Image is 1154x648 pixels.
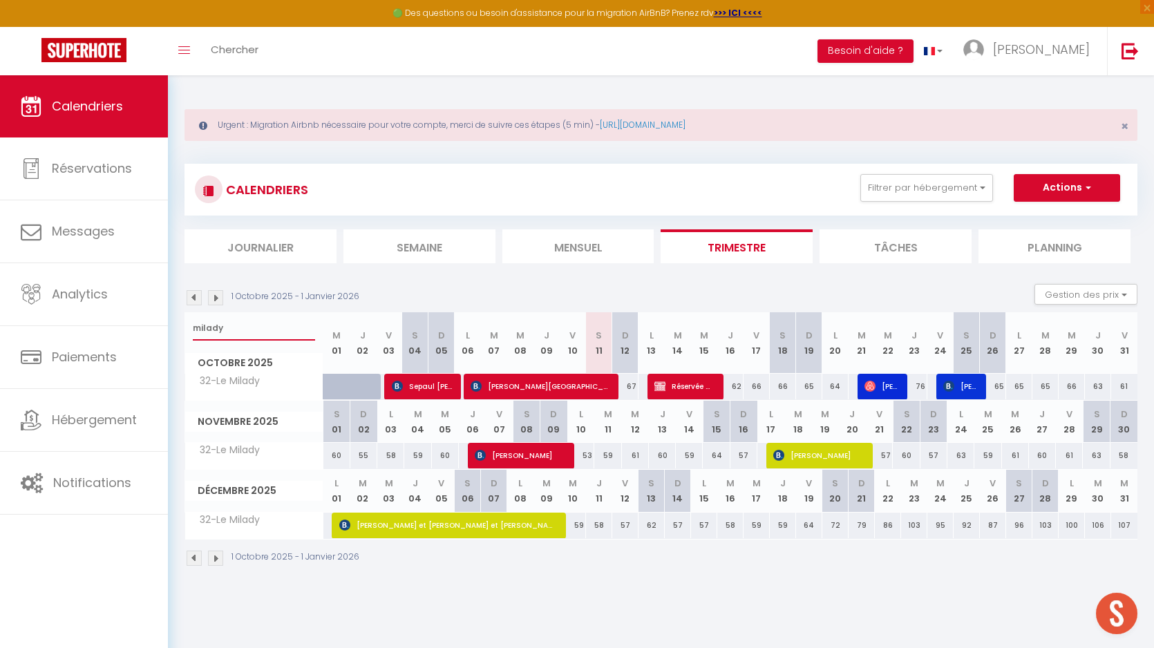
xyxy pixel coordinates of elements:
div: 63 [947,443,974,468]
div: 63 [1083,443,1110,468]
th: 28 [1032,470,1059,512]
th: 09 [533,312,560,374]
div: 57 [691,513,717,538]
img: Super Booking [41,38,126,62]
abbr: J [470,408,475,421]
abbr: D [930,408,937,421]
abbr: D [806,329,813,342]
div: 58 [586,513,612,538]
abbr: M [910,477,918,490]
th: 08 [507,470,533,512]
abbr: M [414,408,422,421]
abbr: L [833,329,838,342]
th: 28 [1032,312,1059,374]
abbr: M [332,329,341,342]
div: 60 [432,443,459,468]
abbr: L [579,408,583,421]
th: 16 [717,470,744,512]
th: 02 [350,312,376,374]
abbr: L [334,477,339,490]
th: 27 [1029,401,1056,443]
th: 18 [784,401,811,443]
span: [PERSON_NAME] [864,373,900,399]
th: 25 [954,312,980,374]
abbr: V [753,329,759,342]
span: Hébergement [52,411,137,428]
div: 57 [920,443,947,468]
abbr: S [1016,477,1022,490]
div: 61 [1056,443,1083,468]
abbr: L [389,408,393,421]
div: 65 [796,374,822,399]
abbr: S [334,408,340,421]
div: 55 [350,443,377,468]
abbr: J [544,329,549,342]
abbr: V [1122,329,1128,342]
abbr: V [876,408,882,421]
abbr: M [753,477,761,490]
th: 11 [594,401,621,443]
th: 12 [612,312,639,374]
th: 06 [455,312,481,374]
div: 62 [639,513,665,538]
span: Novembre 2025 [185,412,323,432]
th: 03 [376,470,402,512]
div: 60 [893,443,920,468]
abbr: J [911,329,917,342]
abbr: V [937,329,943,342]
th: 31 [1111,312,1137,374]
div: 59 [560,513,586,538]
span: [PERSON_NAME] [773,442,861,468]
div: 103 [901,513,927,538]
th: 22 [875,470,901,512]
th: 20 [822,470,849,512]
th: 01 [323,312,350,374]
abbr: M [674,329,682,342]
abbr: D [622,329,629,342]
p: 1 Octobre 2025 - 1 Janvier 2026 [231,551,359,564]
a: ... [PERSON_NAME] [953,27,1107,75]
abbr: D [438,329,445,342]
div: Ouvrir le chat [1096,593,1137,634]
abbr: S [596,329,602,342]
abbr: J [660,408,665,421]
abbr: M [726,477,735,490]
abbr: V [622,477,628,490]
th: 15 [691,470,717,512]
abbr: S [779,329,786,342]
div: 67 [612,374,639,399]
abbr: D [858,477,865,490]
abbr: S [714,408,720,421]
abbr: D [550,408,557,421]
div: 92 [954,513,980,538]
abbr: D [990,329,996,342]
abbr: L [518,477,522,490]
abbr: M [884,329,892,342]
abbr: S [904,408,910,421]
th: 04 [402,470,428,512]
div: 100 [1059,513,1085,538]
th: 06 [455,470,481,512]
abbr: J [780,477,786,490]
th: 24 [947,401,974,443]
img: logout [1122,42,1139,59]
div: 57 [866,443,893,468]
div: 61 [1002,443,1029,468]
a: Chercher [200,27,269,75]
th: 02 [350,470,376,512]
abbr: L [1017,329,1021,342]
th: 23 [901,470,927,512]
th: 23 [901,312,927,374]
th: 06 [459,401,486,443]
button: Filtrer par hébergement [860,174,993,202]
th: 24 [927,470,954,512]
abbr: V [686,408,692,421]
abbr: V [386,329,392,342]
th: 01 [323,401,350,443]
li: Tâches [820,229,972,263]
div: 58 [377,443,404,468]
span: Calendriers [52,97,123,115]
abbr: D [740,408,747,421]
abbr: L [1070,477,1074,490]
abbr: M [1041,329,1050,342]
